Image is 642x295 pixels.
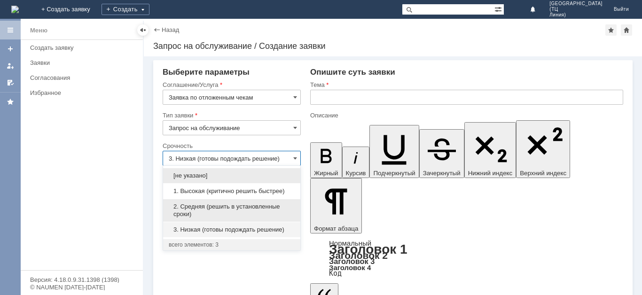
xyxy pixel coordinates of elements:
[169,241,295,248] div: всего элементов: 3
[3,58,18,73] a: Мои заявки
[549,1,603,7] span: [GEOGRAPHIC_DATA]
[137,24,149,36] div: Скрыть меню
[342,147,370,178] button: Курсив
[468,170,513,177] span: Нижний индекс
[329,264,371,272] a: Заголовок 4
[3,41,18,56] a: Создать заявку
[11,6,19,13] a: Перейти на домашнюю страницу
[314,170,338,177] span: Жирный
[549,7,603,12] span: (ТЦ
[329,257,375,265] a: Заголовок 3
[26,40,141,55] a: Создать заявку
[26,70,141,85] a: Согласования
[163,68,250,77] span: Выберите параметры
[329,239,371,247] a: Нормальный
[11,6,19,13] img: logo
[3,75,18,90] a: Мои согласования
[30,74,137,81] div: Согласования
[153,41,633,51] div: Запрос на обслуживание / Создание заявки
[464,122,517,178] button: Нижний индекс
[26,55,141,70] a: Заявки
[549,12,603,18] span: Линия)
[30,44,137,51] div: Создать заявку
[30,25,47,36] div: Меню
[621,24,632,36] div: Сделать домашней страницей
[163,82,299,88] div: Соглашение/Услуга
[30,284,133,290] div: © NAUMEN [DATE]-[DATE]
[605,24,617,36] div: Добавить в избранное
[169,203,295,218] span: 2. Средняя (решить в установленные сроки)
[30,59,137,66] div: Заявки
[520,170,566,177] span: Верхний индекс
[419,129,464,178] button: Зачеркнутый
[494,4,504,13] span: Расширенный поиск
[314,225,358,232] span: Формат абзаца
[310,178,362,233] button: Формат абзаца
[30,277,133,283] div: Версия: 4.18.0.9.31.1398 (1398)
[169,187,295,195] span: 1. Высокая (критично решить быстрее)
[516,120,570,178] button: Верхний индекс
[329,250,388,261] a: Заголовок 2
[102,4,149,15] div: Создать
[310,68,395,77] span: Опишите суть заявки
[163,143,299,149] div: Срочность
[30,89,127,96] div: Избранное
[373,170,415,177] span: Подчеркнутый
[369,125,419,178] button: Подчеркнутый
[310,82,621,88] div: Тема
[162,26,179,33] a: Назад
[329,269,342,278] a: Код
[310,240,623,277] div: Формат абзаца
[169,226,295,233] span: 3. Низкая (готовы подождать решение)
[169,172,295,179] span: [не указано]
[310,142,342,178] button: Жирный
[329,242,407,256] a: Заголовок 1
[346,170,366,177] span: Курсив
[310,112,621,118] div: Описание
[163,112,299,118] div: Тип заявки
[423,170,461,177] span: Зачеркнутый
